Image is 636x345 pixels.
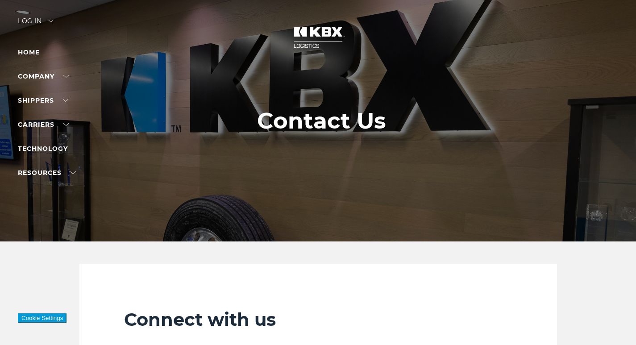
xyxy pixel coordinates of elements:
[285,18,352,57] img: kbx logo
[18,96,68,104] a: SHIPPERS
[48,20,54,22] img: arrow
[18,145,68,153] a: Technology
[257,108,386,134] h1: Contact Us
[18,313,67,323] button: Cookie Settings
[18,48,40,56] a: Home
[18,121,69,129] a: Carriers
[124,308,512,331] h2: Connect with us
[18,18,54,31] div: Log in
[18,72,69,80] a: Company
[18,169,76,177] a: RESOURCES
